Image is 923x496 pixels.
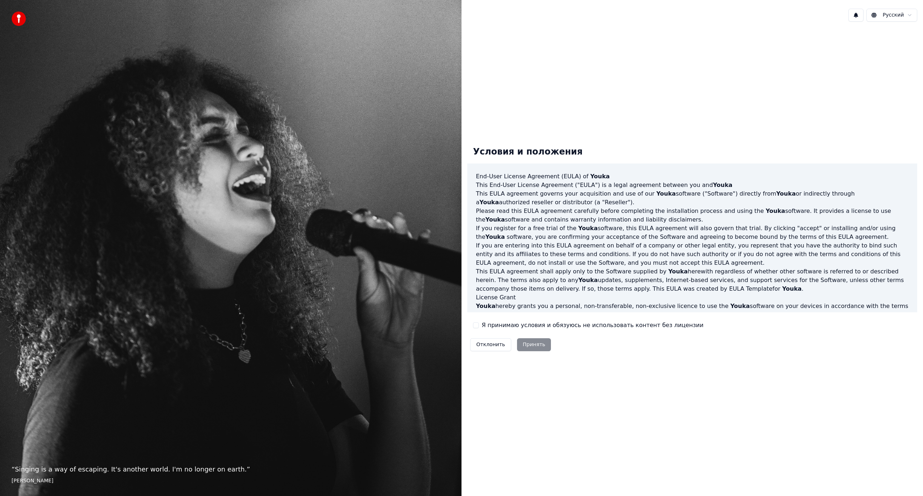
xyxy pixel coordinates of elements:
[476,303,495,309] span: Youka
[476,267,909,293] p: This EULA agreement shall apply only to the Software supplied by herewith regardless of whether o...
[476,189,909,207] p: This EULA agreement governs your acquisition and use of our software ("Software") directly from o...
[470,338,511,351] button: Отклонить
[578,225,598,232] span: Youka
[590,173,610,180] span: Youka
[782,285,801,292] span: Youka
[467,140,588,164] div: Условия и положения
[485,216,505,223] span: Youka
[480,199,499,206] span: Youka
[485,233,505,240] span: Youka
[668,268,688,275] span: Youka
[12,477,450,484] footer: [PERSON_NAME]
[578,277,598,283] span: Youka
[482,321,703,330] label: Я принимаю условия и обязуюсь не использовать контент без лицензии
[713,182,732,188] span: Youka
[476,172,909,181] h3: End-User License Agreement (EULA) of
[12,12,26,26] img: youka
[476,302,909,319] p: hereby grants you a personal, non-transferable, non-exclusive licence to use the software on your...
[730,303,750,309] span: Youka
[476,241,909,267] p: If you are entering into this EULA agreement on behalf of a company or other legal entity, you re...
[476,207,909,224] p: Please read this EULA agreement carefully before completing the installation process and using th...
[729,285,772,292] a: EULA Template
[656,190,676,197] span: Youka
[476,181,909,189] p: This End-User License Agreement ("EULA") is a legal agreement between you and
[476,224,909,241] p: If you register for a free trial of the software, this EULA agreement will also govern that trial...
[12,464,450,474] p: “ Singing is a way of escaping. It's another world. I'm no longer on earth. ”
[776,190,796,197] span: Youka
[476,293,909,302] h3: License Grant
[766,207,785,214] span: Youka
